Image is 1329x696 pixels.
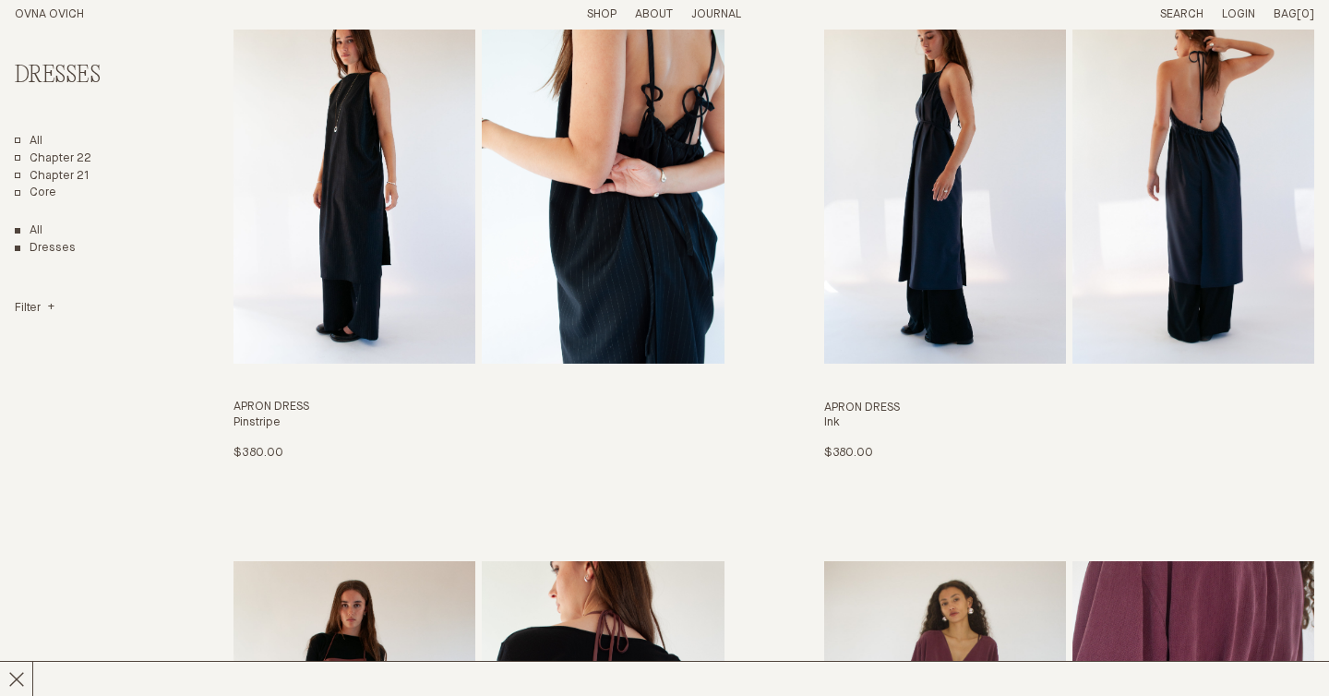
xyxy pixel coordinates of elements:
[15,8,84,20] a: Home
[587,8,617,20] a: Shop
[1222,8,1255,20] a: Login
[15,63,164,90] h2: Dresses
[233,447,282,459] span: $380.00
[15,134,42,150] a: All
[233,415,724,431] h4: Pinstripe
[1160,8,1203,20] a: Search
[15,151,91,167] a: Chapter 22
[824,401,1314,416] h3: Apron Dress
[15,169,90,185] a: Chapter 21
[824,415,1314,431] h4: Ink
[15,241,76,257] a: Dresses
[15,301,54,317] summary: Filter
[824,447,873,459] span: $380.00
[15,223,42,239] a: Show All
[15,186,56,201] a: Core
[233,400,724,415] h3: Apron Dress
[691,8,741,20] a: Journal
[1274,8,1297,20] span: Bag
[635,7,673,23] summary: About
[1297,8,1314,20] span: [0]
